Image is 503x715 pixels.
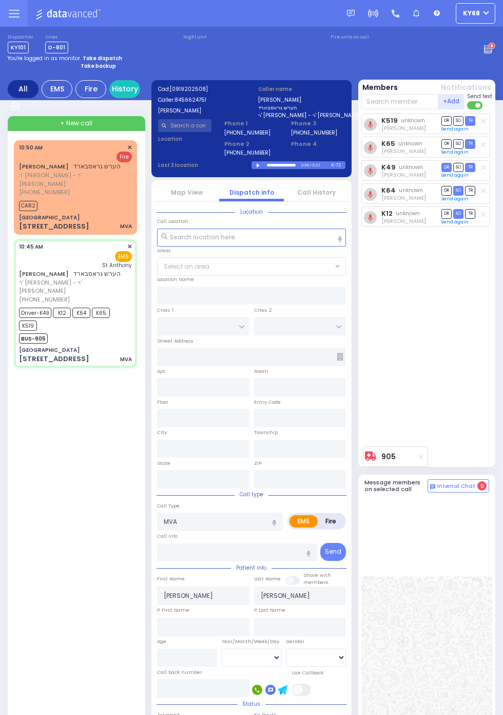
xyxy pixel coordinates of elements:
label: Last 3 location [158,161,252,169]
label: Street Address [157,337,194,345]
a: History [109,80,140,98]
span: You're logged in as monitor. [8,54,81,62]
label: Cross 2 [254,307,272,314]
label: Room [254,368,268,375]
div: [STREET_ADDRESS] [19,354,89,364]
div: K-72 [331,161,345,169]
div: / [309,159,312,171]
span: + New call [60,119,92,128]
label: Cad: [158,85,245,93]
label: P First Name [157,607,189,614]
span: DR [441,209,452,219]
span: SO [453,163,463,173]
span: 10:50 AM [19,144,43,152]
span: Other building occupants [337,353,343,361]
strong: Take dispatch [83,54,122,62]
span: TR [465,186,475,196]
label: Caller: [158,96,245,104]
span: TR [465,139,475,149]
span: DR [441,163,452,173]
a: Send again [441,219,469,225]
span: Call type [235,491,268,498]
div: All [8,80,38,98]
span: Phone 4 [291,140,345,148]
input: Search location here [157,229,346,247]
a: Send again [441,172,469,178]
label: Fire [317,515,344,528]
span: K519 [19,321,37,331]
label: ר' [PERSON_NAME] - ר' [PERSON_NAME] [258,111,345,119]
span: Phone 1 [224,119,278,128]
div: Year/Month/Week/Day [222,638,282,645]
span: [PHONE_NUMBER] [19,188,70,196]
span: Bernard Babad [381,217,426,225]
span: BUS-905 [19,333,48,344]
label: Fire units on call [331,34,369,41]
span: Phone 2 [224,140,278,148]
label: Use Callback [292,669,323,676]
span: SO [453,186,463,196]
a: 905 [381,453,396,461]
a: Send again [441,126,469,132]
label: P Last Name [254,607,285,614]
label: [PERSON_NAME] [258,96,345,104]
span: TR [465,163,475,173]
a: [PERSON_NAME] [19,270,69,278]
label: Areas [157,247,171,254]
label: Dispatcher [8,34,33,41]
div: 0:17 [312,159,321,171]
span: TR [465,209,475,219]
a: [PERSON_NAME] [19,162,69,171]
span: ky68 [463,9,480,18]
span: [PHONE_NUMBER] [19,295,70,304]
span: Driver-K49 [19,308,51,318]
span: CAR2 [19,201,37,211]
label: Caller name [258,85,345,93]
span: 10:45 AM [19,243,43,251]
span: Patient info [231,564,272,572]
label: [PERSON_NAME] [158,107,245,115]
label: Floor [157,399,168,406]
h5: Message members on selected call [364,479,428,493]
img: message.svg [347,10,355,17]
label: Entry Code [254,399,281,406]
span: SO [453,116,463,126]
label: [PHONE_NUMBER] [224,149,270,157]
img: Logo [35,7,104,20]
input: Search member [361,94,439,109]
label: Call Info [157,533,178,540]
label: Location Name [157,276,194,283]
span: K65 [92,308,110,318]
a: K65 [381,140,395,147]
span: Status [237,700,265,708]
span: Fire [117,152,132,162]
span: ✕ [127,143,132,152]
span: DR [441,139,452,149]
label: EMS [289,515,318,528]
span: K64 [72,308,90,318]
button: Members [362,82,398,93]
span: Aron Spielman [381,124,426,132]
span: Select an area [164,262,209,271]
strong: Take backup [81,62,116,70]
div: 0:00 [301,159,310,171]
span: 0 [477,481,487,491]
label: Apt [157,368,165,375]
a: K64 [381,186,396,194]
a: K12 [381,210,393,217]
small: Share with [303,572,331,578]
span: ר' [PERSON_NAME] - ר' [PERSON_NAME] [19,171,129,188]
button: ky68 [456,3,495,24]
span: unknown [396,210,420,217]
a: Call History [297,188,336,197]
label: Call back number [157,669,202,676]
div: MVA [120,222,132,230]
div: [GEOGRAPHIC_DATA] [19,346,80,354]
span: ר' [PERSON_NAME] - ר' [PERSON_NAME] [19,278,129,295]
span: DR [441,116,452,126]
span: [0919202508] [170,85,208,93]
div: [STREET_ADDRESS] [19,221,89,232]
label: Location [158,135,212,143]
button: Send [320,543,346,561]
label: הערש גראסבארד [258,104,345,111]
